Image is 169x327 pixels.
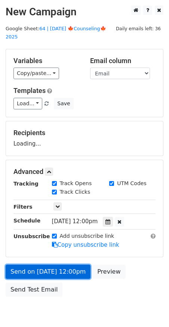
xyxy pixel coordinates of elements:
[6,6,163,18] h2: New Campaign
[90,57,156,65] h5: Email column
[13,57,79,65] h5: Variables
[13,98,42,109] a: Load...
[6,283,62,297] a: Send Test Email
[6,265,90,279] a: Send on [DATE] 12:00pm
[54,98,73,109] button: Save
[117,180,146,187] label: UTM Codes
[52,218,98,225] span: [DATE] 12:00pm
[13,129,156,137] h5: Recipients
[13,204,33,210] strong: Filters
[60,180,92,187] label: Track Opens
[13,168,156,176] h5: Advanced
[6,26,106,40] a: 64 | [DATE] 🍁Counseling🍁 2025
[52,242,119,248] a: Copy unsubscribe link
[113,25,163,33] span: Daily emails left: 36
[13,87,46,94] a: Templates
[13,218,40,224] strong: Schedule
[13,129,156,148] div: Loading...
[13,181,39,187] strong: Tracking
[60,232,114,240] label: Add unsubscribe link
[13,233,50,239] strong: Unsubscribe
[13,68,59,79] a: Copy/paste...
[132,291,169,327] iframe: Chat Widget
[60,188,90,196] label: Track Clicks
[113,26,163,31] a: Daily emails left: 36
[92,265,125,279] a: Preview
[6,26,106,40] small: Google Sheet:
